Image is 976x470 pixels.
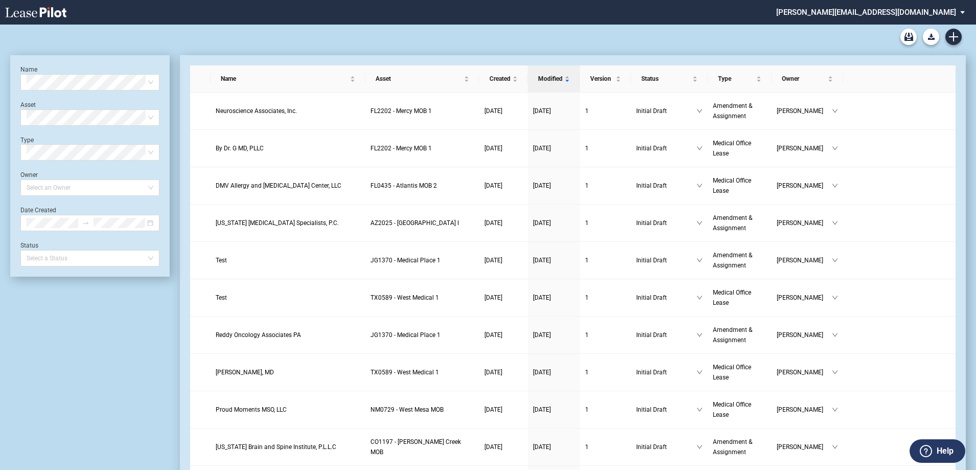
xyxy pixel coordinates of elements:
[216,181,360,191] a: DMV Allergy and [MEDICAL_DATA] Center, LLC
[636,143,696,153] span: Initial Draft
[370,145,432,152] span: FL2202 - Mercy MOB 1
[528,65,580,93] th: Modified
[533,143,575,153] a: [DATE]
[533,218,575,228] a: [DATE]
[636,181,696,191] span: Initial Draft
[777,143,832,153] span: [PERSON_NAME]
[370,293,474,303] a: TX0589 - West Medical 1
[365,65,479,93] th: Asset
[221,74,348,84] span: Name
[370,331,440,339] span: JG1370 - Medical Place 1
[641,74,690,84] span: Status
[370,367,474,377] a: TX0589 - West Medical 1
[370,257,440,264] span: JG1370 - Medical Place 1
[832,295,838,301] span: down
[777,405,832,415] span: [PERSON_NAME]
[370,294,439,301] span: TX0589 - West Medical 1
[713,138,766,159] a: Medical Office Lease
[370,437,474,457] a: CO1197 - [PERSON_NAME] Creek MOB
[920,29,942,45] md-menu: Download Blank Form List
[216,255,360,265] a: Test
[585,330,626,340] a: 1
[696,257,703,263] span: down
[713,362,766,383] a: Medical Office Lease
[832,407,838,413] span: down
[636,442,696,452] span: Initial Draft
[533,182,551,189] span: [DATE]
[713,250,766,271] a: Amendment & Assignment
[585,293,626,303] a: 1
[216,369,274,376] span: Ali Ahmed, MD
[585,257,589,264] span: 1
[832,444,838,450] span: down
[832,220,838,226] span: down
[777,181,832,191] span: [PERSON_NAME]
[216,218,360,228] a: [US_STATE] [MEDICAL_DATA] Specialists, P.C.
[484,255,523,265] a: [DATE]
[713,364,751,381] span: Medical Office Lease
[216,405,360,415] a: Proud Moments MSO, LLC
[718,74,754,84] span: Type
[777,442,832,452] span: [PERSON_NAME]
[696,295,703,301] span: down
[923,29,939,45] button: Download Blank Form
[216,330,360,340] a: Reddy Oncology Associates PA
[484,443,502,451] span: [DATE]
[484,294,502,301] span: [DATE]
[370,330,474,340] a: JG1370 - Medical Place 1
[713,177,751,194] span: Medical Office Lease
[832,108,838,114] span: down
[20,137,34,144] label: Type
[713,101,766,121] a: Amendment & Assignment
[713,437,766,457] a: Amendment & Assignment
[713,399,766,420] a: Medical Office Lease
[216,293,360,303] a: Test
[636,367,696,377] span: Initial Draft
[216,107,297,115] span: Neuroscience Associates, Inc.
[370,107,432,115] span: FL2202 - Mercy MOB 1
[713,438,752,456] span: Amendment & Assignment
[82,219,89,227] span: swap-right
[370,369,439,376] span: TX0589 - West Medical 1
[533,331,551,339] span: [DATE]
[216,145,264,152] span: By Dr. G MD, PLLC
[370,405,474,415] a: NM0729 - West Mesa MOB
[533,257,551,264] span: [DATE]
[713,252,752,269] span: Amendment & Assignment
[696,220,703,226] span: down
[585,107,589,115] span: 1
[20,207,56,214] label: Date Created
[713,289,751,306] span: Medical Office Lease
[538,74,563,84] span: Modified
[910,439,965,463] button: Help
[216,219,339,227] span: Arizona Glaucoma Specialists, P.C.
[585,331,589,339] span: 1
[216,331,301,339] span: Reddy Oncology Associates PA
[216,182,341,189] span: DMV Allergy and Asthma Center, LLC
[20,242,38,249] label: Status
[777,367,832,377] span: [PERSON_NAME]
[370,218,474,228] a: AZ2025 - [GEOGRAPHIC_DATA] I
[708,65,772,93] th: Type
[484,145,502,152] span: [DATE]
[696,369,703,375] span: down
[370,143,474,153] a: FL2202 - Mercy MOB 1
[585,442,626,452] a: 1
[533,330,575,340] a: [DATE]
[585,405,626,415] a: 1
[484,182,502,189] span: [DATE]
[713,175,766,196] a: Medical Office Lease
[585,219,589,227] span: 1
[484,367,523,377] a: [DATE]
[376,74,462,84] span: Asset
[585,369,589,376] span: 1
[20,101,36,108] label: Asset
[636,255,696,265] span: Initial Draft
[484,442,523,452] a: [DATE]
[580,65,631,93] th: Version
[533,405,575,415] a: [DATE]
[484,218,523,228] a: [DATE]
[636,330,696,340] span: Initial Draft
[533,443,551,451] span: [DATE]
[696,332,703,338] span: down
